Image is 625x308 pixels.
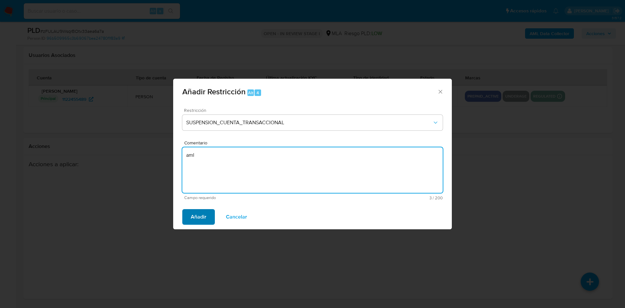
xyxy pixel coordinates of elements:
textarea: aml [182,147,443,193]
button: Restriction [182,115,443,130]
span: Añadir [191,210,206,224]
span: Restricción [184,108,444,113]
span: Campo requerido [184,195,313,200]
span: 4 [257,90,259,96]
span: Cancelar [226,210,247,224]
button: Cerrar ventana [437,88,443,94]
button: Cancelar [217,209,256,225]
button: Añadir [182,209,215,225]
span: SUSPENSION_CUENTA_TRANSACCIONAL [186,119,432,126]
span: Añadir Restricción [182,86,246,97]
span: Alt [248,90,253,96]
span: Comentario [184,141,445,145]
span: Máximo 200 caracteres [313,196,443,200]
